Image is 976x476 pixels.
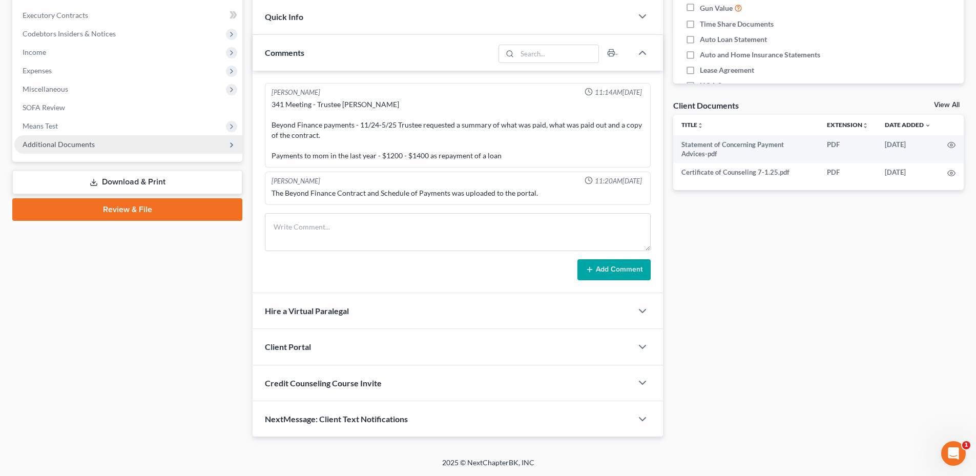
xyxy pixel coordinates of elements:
a: Date Added expand_more [885,121,931,129]
a: Extensionunfold_more [827,121,868,129]
button: Add Comment [577,259,651,281]
span: Comments [265,48,304,57]
div: 2025 © NextChapterBK, INC [196,458,780,476]
span: 1 [962,441,970,449]
span: HOA Statement [700,80,751,91]
span: Means Test [23,121,58,130]
a: Titleunfold_more [681,121,703,129]
span: Client Portal [265,342,311,351]
iframe: Intercom live chat [941,441,966,466]
div: 341 Meeting - Trustee [PERSON_NAME] Beyond Finance payments - 11/24-5/25 Trustee requested a summ... [272,99,644,161]
a: SOFA Review [14,98,242,117]
span: Auto and Home Insurance Statements [700,50,820,60]
span: Additional Documents [23,140,95,149]
span: Quick Info [265,12,303,22]
td: PDF [819,135,877,163]
td: Statement of Concerning Payment Advices-pdf [673,135,819,163]
input: Search... [517,45,599,63]
span: Miscellaneous [23,85,68,93]
span: Hire a Virtual Paralegal [265,306,349,316]
span: Time Share Documents [700,19,774,29]
div: The Beyond Finance Contract and Schedule of Payments was uploaded to the portal. [272,188,644,198]
span: 11:14AM[DATE] [595,88,642,97]
span: 11:20AM[DATE] [595,176,642,186]
td: Certificate of Counseling 7-1.25.pdf [673,163,819,181]
span: Auto Loan Statement [700,34,767,45]
span: Lease Agreement [700,65,754,75]
span: Expenses [23,66,52,75]
i: expand_more [925,122,931,129]
i: unfold_more [862,122,868,129]
a: Review & File [12,198,242,221]
td: PDF [819,163,877,181]
td: [DATE] [877,135,939,163]
a: Download & Print [12,170,242,194]
span: Credit Counseling Course Invite [265,378,382,388]
span: SOFA Review [23,103,65,112]
span: Income [23,48,46,56]
td: [DATE] [877,163,939,181]
span: Gun Value [700,3,733,13]
div: [PERSON_NAME] [272,88,320,97]
div: [PERSON_NAME] [272,176,320,186]
i: unfold_more [697,122,703,129]
div: Client Documents [673,100,739,111]
a: View All [934,101,960,109]
span: Executory Contracts [23,11,88,19]
span: NextMessage: Client Text Notifications [265,414,408,424]
a: Executory Contracts [14,6,242,25]
span: Codebtors Insiders & Notices [23,29,116,38]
